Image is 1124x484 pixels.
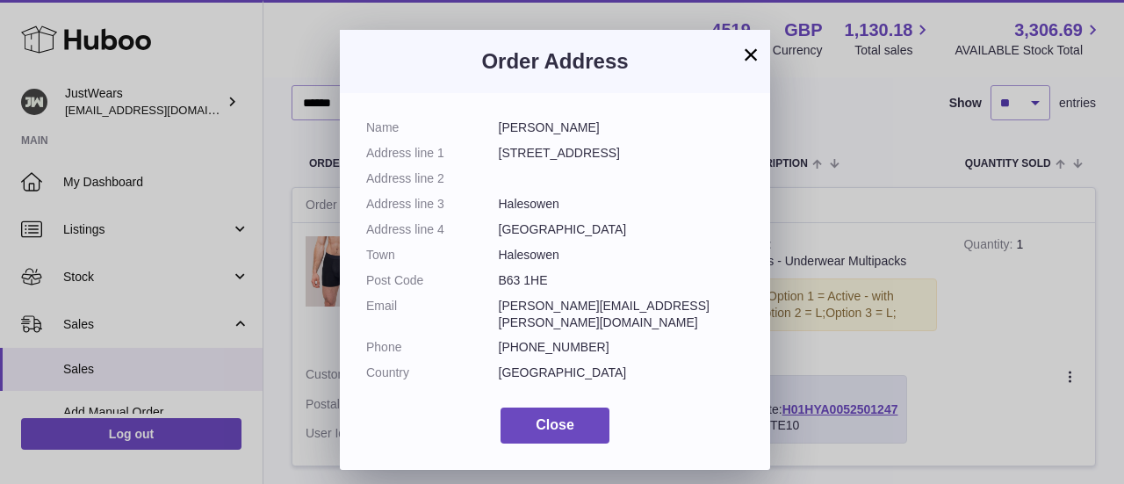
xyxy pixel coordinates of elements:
[499,196,745,213] dd: Halesowen
[366,196,499,213] dt: Address line 3
[499,119,745,136] dd: [PERSON_NAME]
[366,247,499,264] dt: Town
[366,145,499,162] dt: Address line 1
[366,221,499,238] dt: Address line 4
[366,272,499,289] dt: Post Code
[501,408,609,444] button: Close
[499,339,745,356] dd: [PHONE_NUMBER]
[499,272,745,289] dd: B63 1HE
[499,145,745,162] dd: [STREET_ADDRESS]
[499,247,745,264] dd: Halesowen
[740,44,761,65] button: ×
[366,119,499,136] dt: Name
[499,365,745,381] dd: [GEOGRAPHIC_DATA]
[366,298,499,331] dt: Email
[499,298,745,331] dd: [PERSON_NAME][EMAIL_ADDRESS][PERSON_NAME][DOMAIN_NAME]
[499,221,745,238] dd: [GEOGRAPHIC_DATA]
[366,339,499,356] dt: Phone
[536,417,574,432] span: Close
[366,365,499,381] dt: Country
[366,47,744,76] h3: Order Address
[366,170,499,187] dt: Address line 2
